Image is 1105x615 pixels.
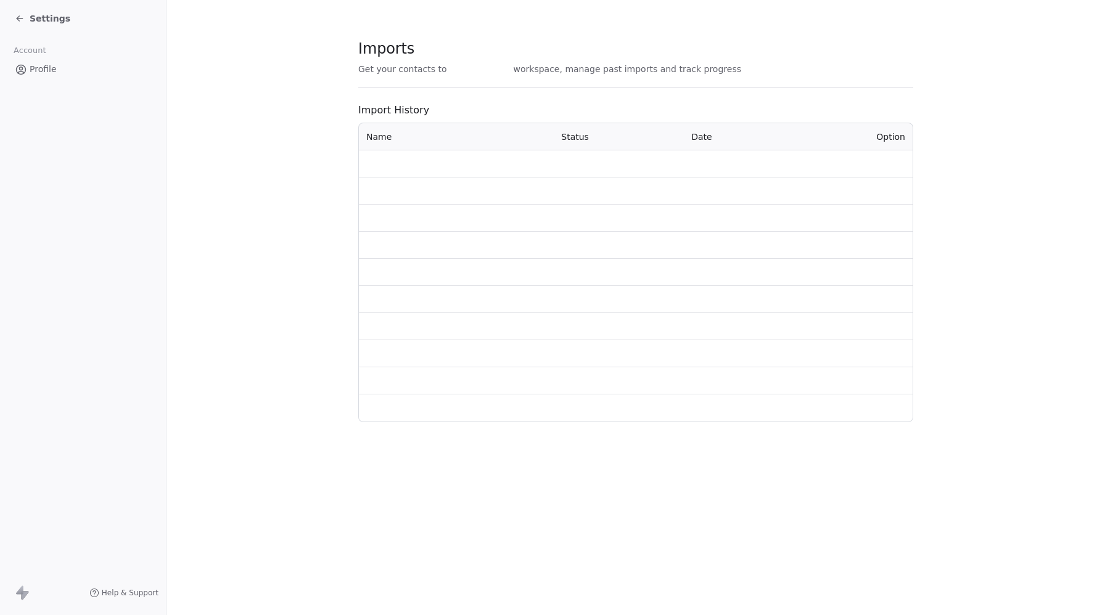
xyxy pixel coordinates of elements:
[358,39,741,58] span: Imports
[561,132,589,142] span: Status
[8,41,51,60] span: Account
[102,588,158,598] span: Help & Support
[89,588,158,598] a: Help & Support
[358,63,447,75] span: Get your contacts to
[876,132,905,142] span: Option
[10,59,156,79] a: Profile
[358,103,913,118] span: Import History
[30,63,57,76] span: Profile
[30,12,70,25] span: Settings
[15,12,70,25] a: Settings
[514,63,741,75] span: workspace, manage past imports and track progress
[366,131,392,143] span: Name
[691,132,712,142] span: Date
